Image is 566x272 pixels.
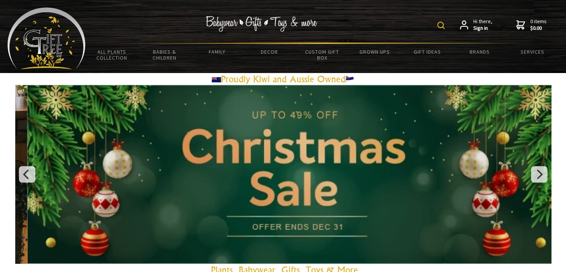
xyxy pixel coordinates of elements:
button: Next [531,166,547,183]
img: product search [437,22,445,29]
span: 0 items [530,18,547,31]
a: Services [506,44,559,60]
img: Babywear - Gifts - Toys & more [206,16,317,32]
a: Custom Gift Box [296,44,348,66]
button: Previous [19,166,35,183]
a: Family [191,44,243,60]
a: Grown Ups [348,44,401,60]
a: Babies & Children [138,44,191,66]
strong: $0.00 [530,25,547,32]
a: Proudly Kiwi and Aussie Owned [212,73,355,85]
strong: Sign in [473,25,492,32]
a: Gift Ideas [401,44,453,60]
a: Hi there,Sign in [460,18,492,31]
a: All Plants Collection [86,44,138,66]
a: Decor [243,44,296,60]
span: Hi there, [473,18,492,31]
img: Babyware - Gifts - Toys and more... [7,7,86,69]
a: 0 items$0.00 [516,18,547,31]
a: Brands [454,44,506,60]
